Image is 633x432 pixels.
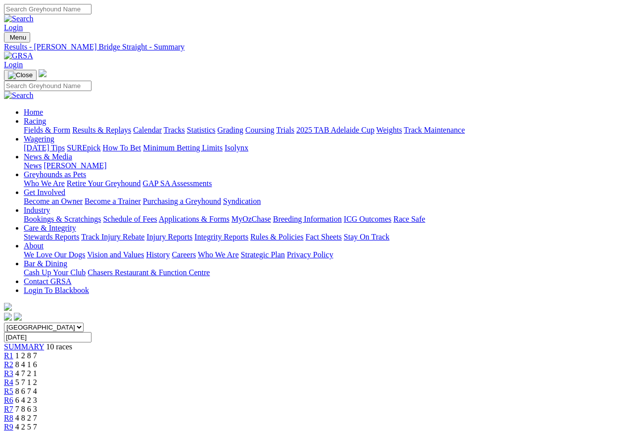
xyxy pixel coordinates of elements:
span: 4 8 2 7 [15,414,37,422]
a: Fact Sheets [306,233,342,241]
a: Bar & Dining [24,259,67,268]
img: logo-grsa-white.png [4,303,12,311]
span: 6 4 2 3 [15,396,37,404]
a: Retire Your Greyhound [67,179,141,188]
a: Login To Blackbook [24,286,89,294]
a: Results - [PERSON_NAME] Bridge Straight - Summary [4,43,629,51]
a: Isolynx [225,144,248,152]
a: R9 [4,423,13,431]
a: R6 [4,396,13,404]
a: R8 [4,414,13,422]
a: We Love Our Dogs [24,250,85,259]
a: Login [4,23,23,32]
span: 5 7 1 2 [15,378,37,386]
a: Purchasing a Greyhound [143,197,221,205]
a: Calendar [133,126,162,134]
a: Fields & Form [24,126,70,134]
a: Stay On Track [344,233,389,241]
span: 1 2 8 7 [15,351,37,360]
a: Weights [376,126,402,134]
a: R5 [4,387,13,395]
a: News & Media [24,152,72,161]
span: 8 6 7 4 [15,387,37,395]
div: About [24,250,629,259]
div: Greyhounds as Pets [24,179,629,188]
div: News & Media [24,161,629,170]
button: Toggle navigation [4,70,37,81]
a: Become an Owner [24,197,83,205]
a: Statistics [187,126,216,134]
a: Wagering [24,135,54,143]
a: [PERSON_NAME] [44,161,106,170]
a: Vision and Values [87,250,144,259]
img: twitter.svg [14,313,22,321]
img: facebook.svg [4,313,12,321]
input: Search [4,81,91,91]
input: Select date [4,332,91,342]
span: R1 [4,351,13,360]
a: Contact GRSA [24,277,71,286]
a: Syndication [223,197,261,205]
a: SUMMARY [4,342,44,351]
a: Stewards Reports [24,233,79,241]
a: Greyhounds as Pets [24,170,86,179]
a: GAP SA Assessments [143,179,212,188]
a: Cash Up Your Club [24,268,86,277]
a: About [24,241,44,250]
a: R3 [4,369,13,378]
a: Rules & Policies [250,233,304,241]
input: Search [4,4,91,14]
a: MyOzChase [231,215,271,223]
a: Home [24,108,43,116]
div: Care & Integrity [24,233,629,241]
a: Racing [24,117,46,125]
a: ICG Outcomes [344,215,391,223]
a: Chasers Restaurant & Function Centre [88,268,210,277]
a: History [146,250,170,259]
div: Get Involved [24,197,629,206]
img: Search [4,91,34,100]
a: [DATE] Tips [24,144,65,152]
a: Who We Are [24,179,65,188]
a: R4 [4,378,13,386]
a: Become a Trainer [85,197,141,205]
div: Wagering [24,144,629,152]
a: Coursing [245,126,274,134]
span: Menu [10,34,26,41]
a: Careers [172,250,196,259]
a: R7 [4,405,13,413]
a: Grading [218,126,243,134]
a: Login [4,60,23,69]
a: Applications & Forms [159,215,229,223]
a: Integrity Reports [194,233,248,241]
a: Schedule of Fees [103,215,157,223]
div: Industry [24,215,629,224]
div: Racing [24,126,629,135]
span: 4 7 2 1 [15,369,37,378]
a: Trials [276,126,294,134]
a: Privacy Policy [287,250,333,259]
span: 4 2 5 7 [15,423,37,431]
a: Results & Replays [72,126,131,134]
a: News [24,161,42,170]
a: Minimum Betting Limits [143,144,223,152]
a: Bookings & Scratchings [24,215,101,223]
a: 2025 TAB Adelaide Cup [296,126,374,134]
img: logo-grsa-white.png [39,69,46,77]
button: Toggle navigation [4,32,30,43]
a: SUREpick [67,144,100,152]
a: R2 [4,360,13,369]
a: Race Safe [393,215,425,223]
img: Close [8,71,33,79]
img: GRSA [4,51,33,60]
span: 7 8 6 3 [15,405,37,413]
